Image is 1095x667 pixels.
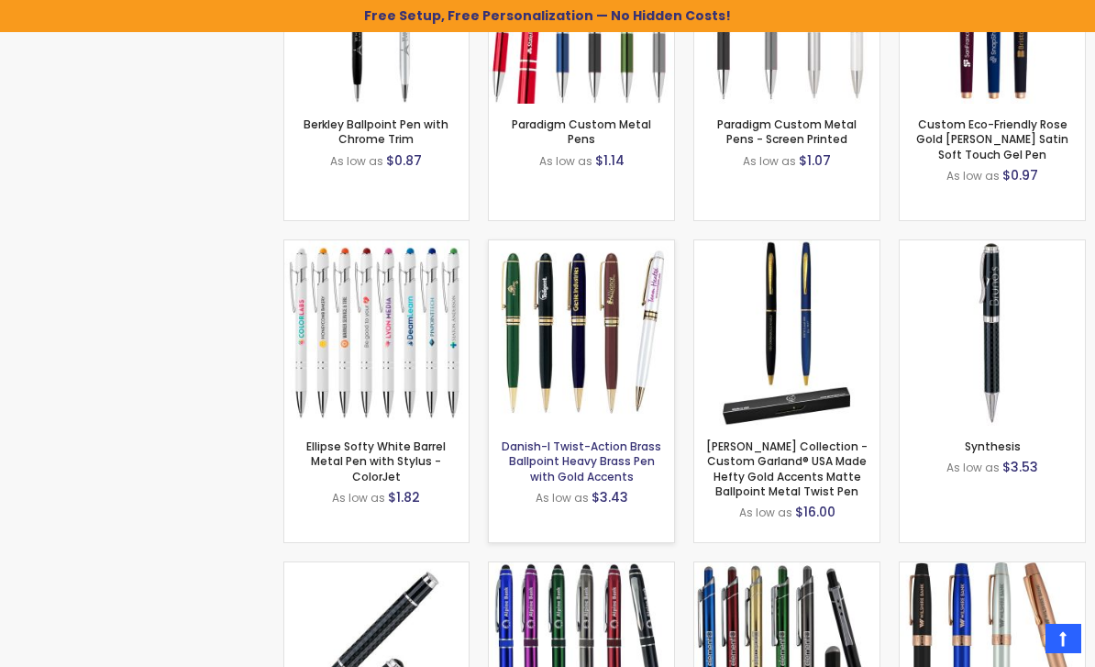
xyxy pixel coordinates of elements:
a: Ellipse Softy White Barrel Metal Pen with Stylus - ColorJet [284,239,470,255]
span: As low as [946,460,1000,475]
a: Synthesis Rollerball [284,561,470,577]
a: Synthesis [965,439,1021,454]
a: Berkley Ballpoint Pen with Chrome Trim [304,117,448,147]
span: $3.53 [1002,458,1038,476]
a: Danish-I Twist-Action Brass Ballpoint Heavy Brass Pen with Gold Accents [502,439,661,484]
span: $0.87 [386,151,422,170]
img: Hamilton Collection - Custom Garland® USA Made Hefty Gold Accents Matte Ballpoint Metal Twist Pen [694,240,879,426]
span: As low as [739,505,792,520]
span: $16.00 [795,503,835,521]
span: As low as [743,153,796,169]
img: Danish-I Twist-Action Brass Ballpoint Heavy Brass Pen with Gold Accents [489,240,674,426]
span: As low as [536,490,589,506]
a: Danish-I Twist-Action Brass Ballpoint Heavy Brass Pen with Gold Accents [489,239,674,255]
span: As low as [330,153,383,169]
a: Paradigm Custom Metal Pens - Screen Printed [717,117,857,147]
span: As low as [539,153,592,169]
span: As low as [946,168,1000,183]
iframe: Google Customer Reviews [944,617,1095,667]
a: Synthesis [900,239,1085,255]
span: $1.82 [388,488,420,506]
span: As low as [332,490,385,506]
a: Ellipse Softy White Barrel Metal Pen with Stylus - ColorJet [306,439,446,484]
a: Colter Stylus Twist Metal Pen [489,561,674,577]
span: $0.97 [1002,166,1038,184]
a: Showtime Twist Metal Pen [900,561,1085,577]
span: $3.43 [592,488,628,506]
a: Custom Eco-Friendly Rose Gold [PERSON_NAME] Satin Soft Touch Gel Pen [916,117,1068,161]
img: Ellipse Softy White Barrel Metal Pen with Stylus - ColorJet [284,240,470,426]
a: Hamilton Collection - Custom Garland® USA Made Hefty Gold Accents Matte Ballpoint Metal Twist Pen [694,239,879,255]
span: $1.07 [799,151,831,170]
a: Paradigm Custom Metal Pens [512,117,651,147]
img: Synthesis [900,240,1085,426]
a: Olson Stylus Metal Pen [694,561,879,577]
span: $1.14 [595,151,625,170]
a: [PERSON_NAME] Collection - Custom Garland® USA Made Hefty Gold Accents Matte Ballpoint Metal Twis... [706,439,868,499]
